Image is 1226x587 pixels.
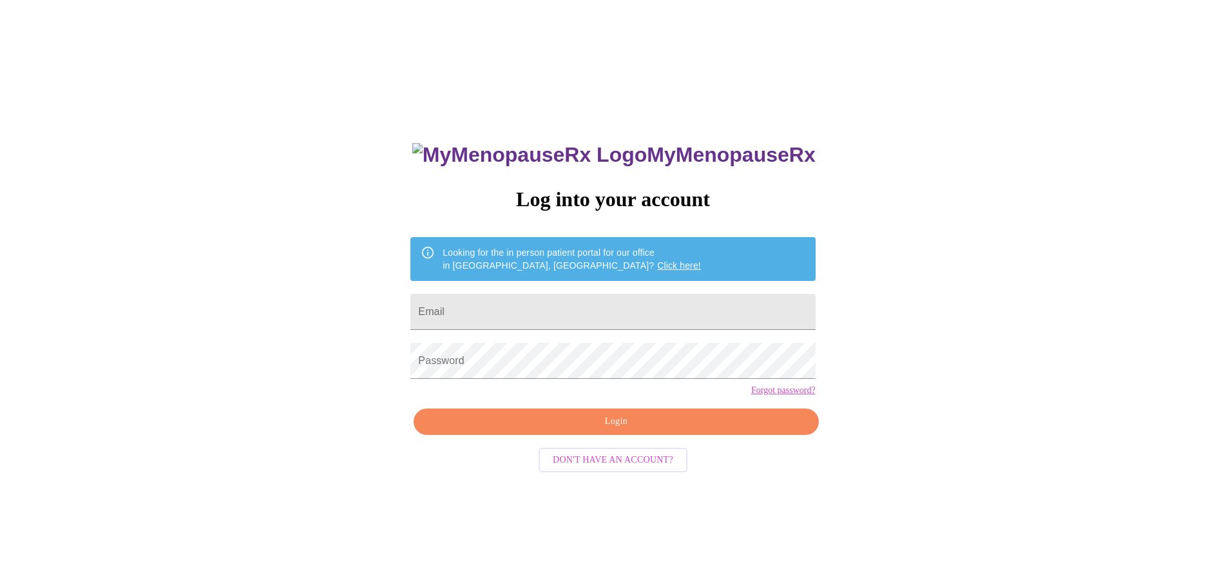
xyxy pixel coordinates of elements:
span: Login [428,414,803,430]
div: Looking for the in person patient portal for our office in [GEOGRAPHIC_DATA], [GEOGRAPHIC_DATA]? [443,241,701,277]
a: Forgot password? [751,385,816,396]
img: MyMenopauseRx Logo [412,143,647,167]
span: Don't have an account? [553,452,673,468]
h3: Log into your account [410,188,815,211]
button: Login [414,409,818,435]
button: Don't have an account? [539,448,687,473]
a: Click here! [657,260,701,271]
h3: MyMenopauseRx [412,143,816,167]
a: Don't have an account? [535,454,691,465]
